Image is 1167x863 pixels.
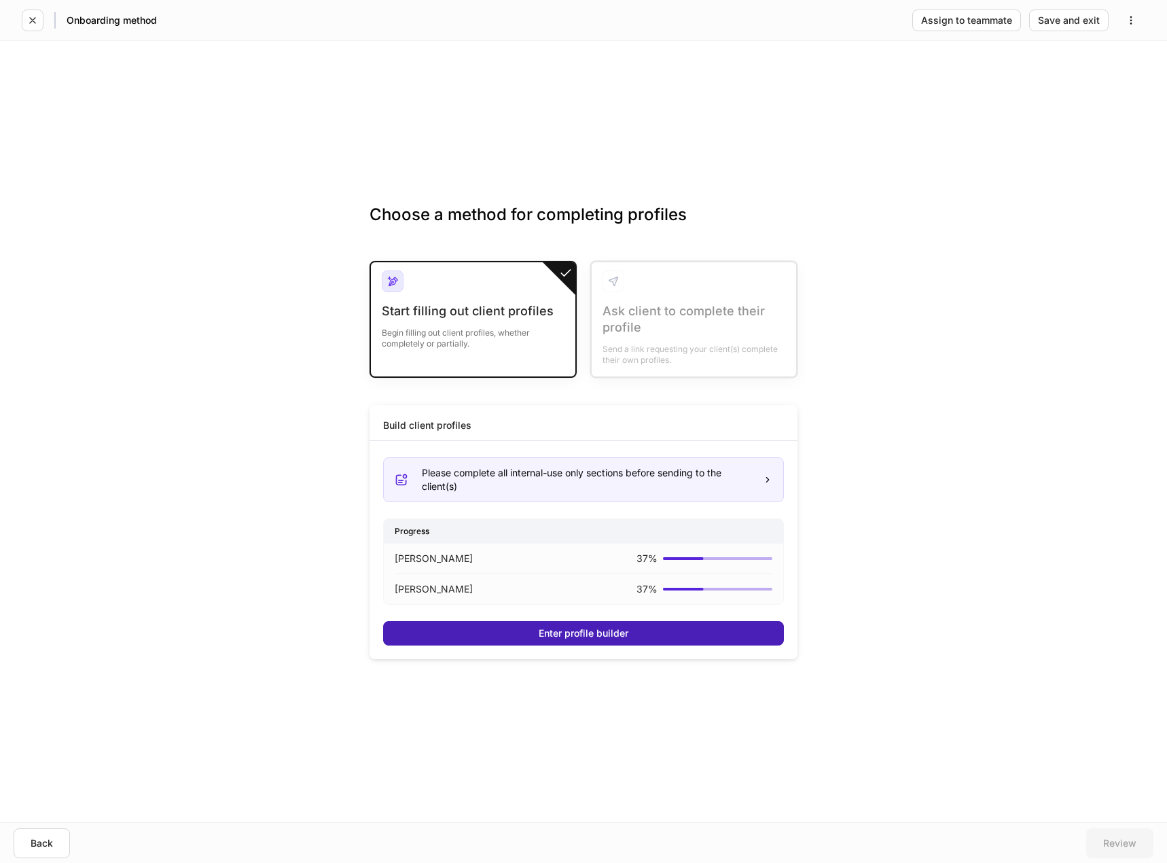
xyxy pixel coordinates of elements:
button: Save and exit [1029,10,1109,31]
div: Progress [384,519,783,543]
p: [PERSON_NAME] [395,552,473,565]
div: Save and exit [1038,16,1100,25]
button: Assign to teammate [912,10,1021,31]
div: Begin filling out client profiles, whether completely or partially. [382,319,564,349]
p: [PERSON_NAME] [395,582,473,596]
div: Enter profile builder [539,629,628,638]
button: Enter profile builder [383,621,784,646]
h3: Choose a method for completing profiles [370,204,797,247]
h5: Onboarding method [67,14,157,27]
div: Start filling out client profiles [382,303,564,319]
button: Back [14,828,70,858]
p: 37 % [636,582,658,596]
p: 37 % [636,552,658,565]
div: Assign to teammate [921,16,1012,25]
div: Build client profiles [383,419,471,432]
div: Please complete all internal-use only sections before sending to the client(s) [422,466,752,493]
div: Back [31,839,53,848]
